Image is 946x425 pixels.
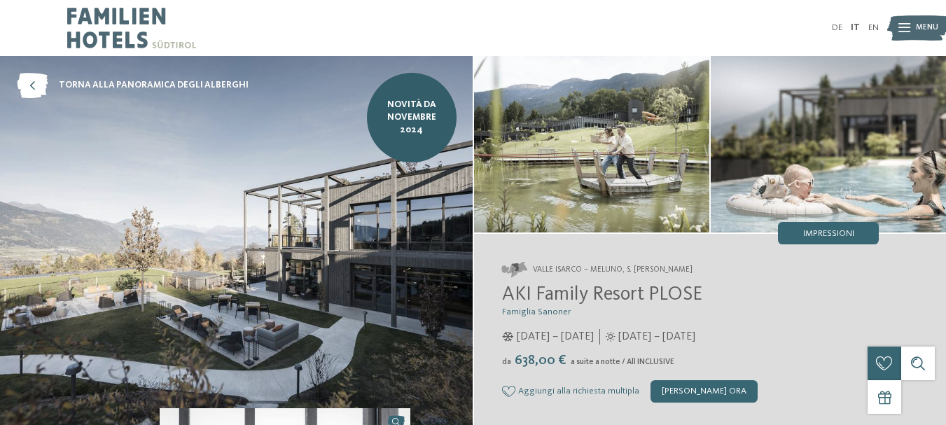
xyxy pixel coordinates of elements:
[533,265,693,276] span: Valle Isarco – Meluno, S. [PERSON_NAME]
[916,22,938,34] span: Menu
[518,386,639,396] span: Aggiungi alla richiesta multipla
[502,307,571,316] span: Famiglia Sanoner
[502,358,511,366] span: da
[517,329,594,344] span: [DATE] – [DATE]
[803,230,854,239] span: Impressioni
[832,23,842,32] a: DE
[851,23,860,32] a: IT
[513,354,569,368] span: 638,00 €
[375,99,448,137] span: NOVITÀ da novembre 2024
[17,73,249,98] a: torna alla panoramica degli alberghi
[59,79,249,92] span: torna alla panoramica degli alberghi
[571,358,674,366] span: a suite a notte / All INCLUSIVE
[868,23,879,32] a: EN
[606,332,615,342] i: Orari d'apertura estate
[618,329,695,344] span: [DATE] – [DATE]
[474,56,709,232] img: AKI: tutto quello che un bimbo può desiderare
[711,56,946,232] img: AKI: tutto quello che un bimbo può desiderare
[651,380,758,403] div: [PERSON_NAME] ora
[502,332,514,342] i: Orari d'apertura inverno
[502,285,702,305] span: AKI Family Resort PLOSE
